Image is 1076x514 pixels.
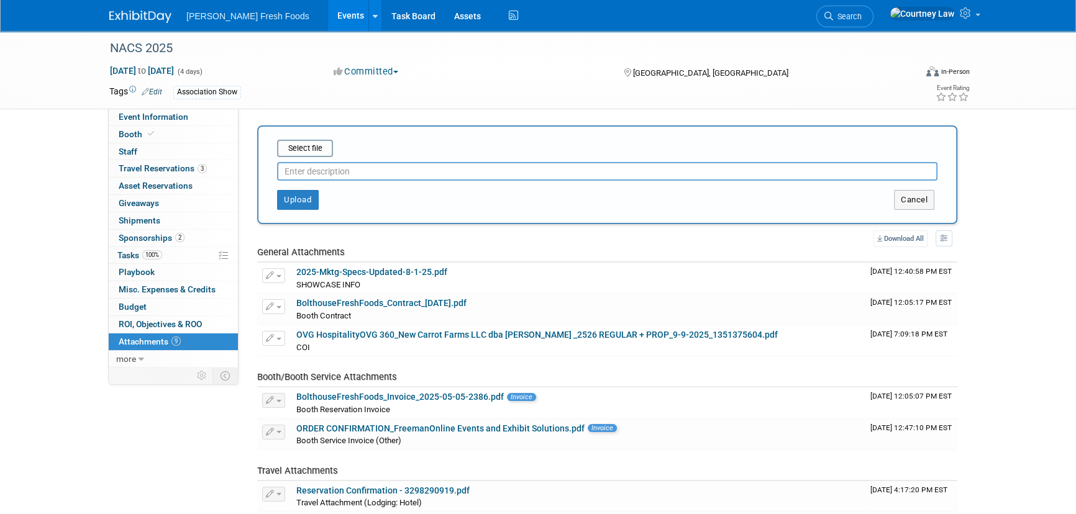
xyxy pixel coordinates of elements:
a: more [109,351,238,367]
span: Attachments [119,336,181,346]
span: Upload Timestamp [870,485,947,494]
a: Playbook [109,264,238,281]
td: Tags [109,85,162,99]
span: 2 [175,233,185,242]
td: Personalize Event Tab Strip [191,367,213,384]
button: Committed [329,65,403,78]
td: Upload Timestamp [865,419,957,450]
img: Courtney Law [890,7,955,20]
span: Booth/Booth Service Attachments [257,371,397,382]
a: ORDER CONFIRMATION_FreemanOnline Events and Exhibit Solutions.pdf [296,423,585,433]
span: 100% [142,250,162,259]
span: Booth [119,129,157,139]
td: Upload Timestamp [865,325,957,356]
span: Booth Service Invoice (Other) [296,436,401,445]
span: 3 [198,164,207,173]
span: Budget [119,302,147,312]
span: more [116,354,136,364]
span: Upload Timestamp [870,298,952,307]
span: Asset Reservations [119,181,193,191]
div: Association Show [173,86,241,99]
a: BolthouseFreshFoods_Invoice_2025-05-05-2386.pdf [296,392,504,402]
td: Upload Timestamp [865,481,957,512]
a: Sponsorships2 [109,230,238,246]
a: Tasks100% [109,247,238,264]
a: Budget [109,299,238,315]
img: ExhibitDay [109,11,171,23]
a: Search [816,6,873,27]
button: Cancel [894,190,934,210]
span: Playbook [119,267,155,277]
span: Shipments [119,215,160,225]
span: Booth Contract [296,311,351,320]
span: [GEOGRAPHIC_DATA], [GEOGRAPHIC_DATA] [632,68,788,78]
span: Event Information [119,112,188,122]
span: Travel Attachment (Lodging: Hotel) [296,498,422,507]
td: Upload Timestamp [865,294,957,325]
td: Toggle Event Tabs [213,367,239,384]
a: Attachments9 [109,333,238,350]
span: Staff [119,147,137,156]
a: Event Information [109,109,238,125]
div: Event Format [842,65,970,83]
span: 9 [171,336,181,346]
span: to [136,66,148,76]
td: Upload Timestamp [865,387,957,418]
img: Format-Inperson.png [926,66,939,76]
a: Staff [109,143,238,160]
span: Invoice [507,393,536,401]
span: Misc. Expenses & Credits [119,284,216,294]
span: Upload Timestamp [870,423,952,432]
span: Giveaways [119,198,159,208]
span: Travel Attachments [257,465,338,476]
a: Giveaways [109,195,238,212]
div: Event Rating [936,85,969,91]
span: Booth Reservation Invoice [296,405,390,414]
span: Tasks [117,250,162,260]
div: NACS 2025 [106,37,896,60]
span: Travel Reservations [119,163,207,173]
span: Search [833,12,862,21]
span: ROI, Objectives & ROO [119,319,202,329]
span: COI [296,343,310,352]
a: Download All [873,230,928,247]
a: ROI, Objectives & ROO [109,316,238,333]
span: Upload Timestamp [870,267,952,276]
a: Booth [109,126,238,143]
a: Asset Reservations [109,178,238,194]
span: SHOWCASE INFO [296,280,360,289]
div: In-Person [941,67,970,76]
a: BolthouseFreshFoods_Contract_[DATE].pdf [296,298,467,308]
i: Booth reservation complete [148,130,154,137]
input: Enter description [277,162,937,181]
a: OVG HospitalityOVG 360_New Carrot Farms LLC dba [PERSON_NAME] _2526 REGULAR + PROP_9-9-2025_13513... [296,330,778,340]
a: Misc. Expenses & Credits [109,281,238,298]
a: 2025-Mktg-Specs-Updated-8-1-25.pdf [296,267,447,277]
span: (4 days) [176,68,203,76]
td: Upload Timestamp [865,263,957,294]
a: Edit [142,88,162,96]
span: Invoice [588,424,617,432]
a: Travel Reservations3 [109,160,238,177]
span: Upload Timestamp [870,330,947,338]
a: Reservation Confirmation - 3298290919.pdf [296,485,470,495]
span: [PERSON_NAME] Fresh Foods [186,11,309,21]
button: Upload [277,190,319,210]
span: Upload Timestamp [870,392,952,400]
span: Sponsorships [119,233,185,243]
span: General Attachments [257,246,345,258]
span: [DATE] [DATE] [109,65,175,76]
a: Shipments [109,212,238,229]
